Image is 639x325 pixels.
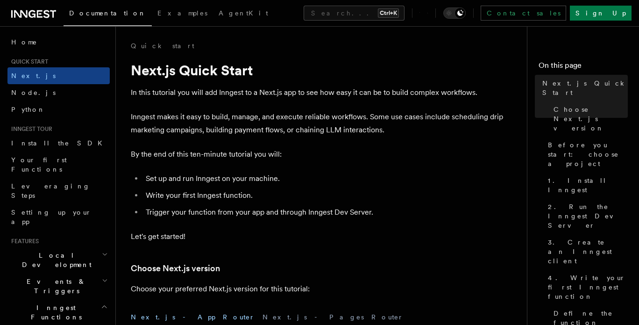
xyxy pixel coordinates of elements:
h4: On this page [539,60,628,75]
p: Choose your preferred Next.js version for this tutorial: [131,282,504,296]
span: 4. Write your first Inngest function [548,273,628,301]
span: Inngest Functions [7,303,101,322]
span: Setting up your app [11,209,92,225]
button: Events & Triggers [7,273,110,299]
span: Install the SDK [11,139,108,147]
a: Contact sales [481,6,566,21]
a: Node.js [7,84,110,101]
span: Quick start [7,58,48,65]
span: Before you start: choose a project [548,140,628,168]
h1: Next.js Quick Start [131,62,504,79]
a: Setting up your app [7,204,110,230]
span: 1. Install Inngest [548,176,628,195]
p: Inngest makes it easy to build, manage, and execute reliable workflows. Some use cases include sc... [131,110,504,137]
li: Set up and run Inngest on your machine. [143,172,504,185]
span: Local Development [7,251,102,269]
p: Let's get started! [131,230,504,243]
a: AgentKit [213,3,274,25]
span: 2. Run the Inngest Dev Server [548,202,628,230]
a: 4. Write your first Inngest function [544,269,628,305]
a: Sign Up [570,6,632,21]
span: Examples [157,9,207,17]
span: Python [11,106,45,113]
a: Leveraging Steps [7,178,110,204]
a: Your first Functions [7,152,110,178]
a: 3. Create an Inngest client [544,234,628,269]
button: Search...Ctrl+K [304,6,405,21]
span: Leveraging Steps [11,182,90,199]
a: Choose Next.js version [550,101,628,137]
p: By the end of this ten-minute tutorial you will: [131,148,504,161]
kbd: Ctrl+K [378,8,399,18]
a: Next.js [7,67,110,84]
button: Local Development [7,247,110,273]
span: Home [11,37,37,47]
a: Examples [152,3,213,25]
span: 3. Create an Inngest client [548,238,628,266]
span: AgentKit [219,9,268,17]
span: Documentation [69,9,146,17]
li: Write your first Inngest function. [143,189,504,202]
a: Documentation [64,3,152,26]
li: Trigger your function from your app and through Inngest Dev Server. [143,206,504,219]
span: Choose Next.js version [554,105,628,133]
span: Inngest tour [7,125,52,133]
span: Your first Functions [11,156,67,173]
a: Install the SDK [7,135,110,152]
a: 1. Install Inngest [544,172,628,198]
span: Next.js [11,72,56,79]
a: Before you start: choose a project [544,137,628,172]
a: Next.js Quick Start [539,75,628,101]
a: Home [7,34,110,51]
span: Features [7,238,39,245]
span: Next.js Quick Start [542,79,628,97]
p: In this tutorial you will add Inngest to a Next.js app to see how easy it can be to build complex... [131,86,504,99]
span: Node.js [11,89,56,96]
a: Quick start [131,41,194,51]
a: Choose Next.js version [131,262,220,275]
a: Python [7,101,110,118]
a: 2. Run the Inngest Dev Server [544,198,628,234]
button: Toggle dark mode [443,7,466,19]
span: Events & Triggers [7,277,102,296]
